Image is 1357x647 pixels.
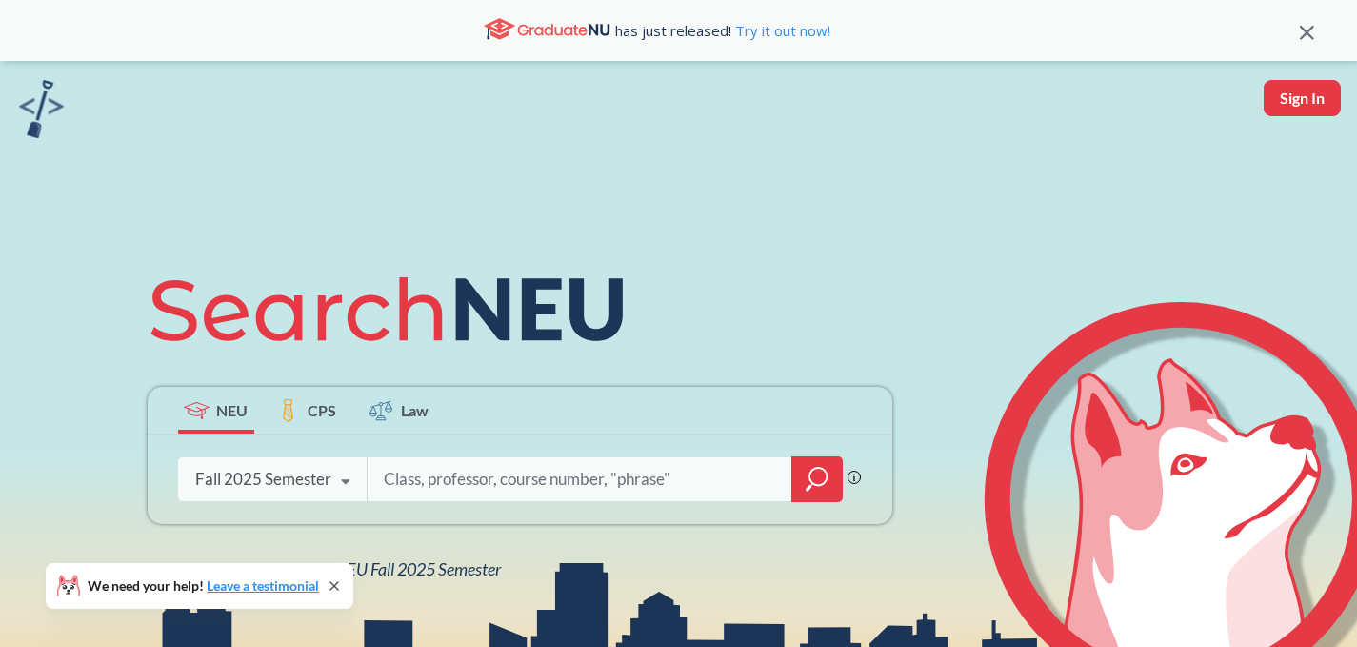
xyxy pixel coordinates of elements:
[806,466,828,493] svg: magnifying glass
[791,456,843,502] div: magnifying glass
[195,469,331,490] div: Fall 2025 Semester
[615,20,830,41] span: has just released!
[334,558,501,579] span: NEU Fall 2025 Semester
[1264,80,1341,116] button: Sign In
[88,579,319,593] span: We need your help!
[195,558,501,579] span: View all classes for
[382,459,778,499] input: Class, professor, course number, "phrase"
[401,399,429,421] span: Law
[216,399,248,421] span: NEU
[19,80,64,144] a: sandbox logo
[207,577,319,594] a: Leave a testimonial
[308,399,336,421] span: CPS
[19,80,64,138] img: sandbox logo
[731,21,830,40] a: Try it out now!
